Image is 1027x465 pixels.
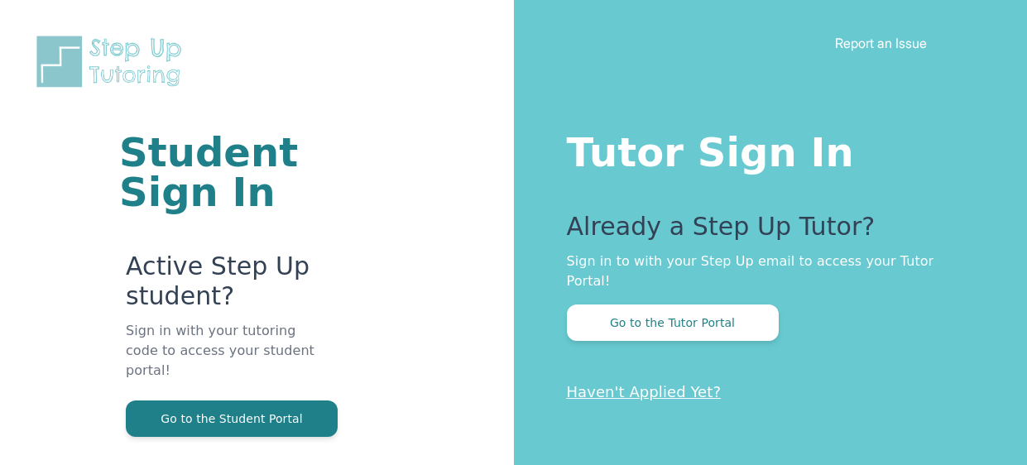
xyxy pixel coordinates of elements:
[33,33,192,90] img: Step Up Tutoring horizontal logo
[567,126,962,172] h1: Tutor Sign In
[567,252,962,291] p: Sign in to with your Step Up email to access your Tutor Portal!
[567,314,779,330] a: Go to the Tutor Portal
[567,383,722,400] a: Haven't Applied Yet?
[119,132,315,212] h1: Student Sign In
[126,400,338,437] button: Go to the Student Portal
[126,321,315,400] p: Sign in with your tutoring code to access your student portal!
[126,410,338,426] a: Go to the Student Portal
[567,212,962,252] p: Already a Step Up Tutor?
[567,304,779,341] button: Go to the Tutor Portal
[126,252,315,321] p: Active Step Up student?
[835,35,927,51] a: Report an Issue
